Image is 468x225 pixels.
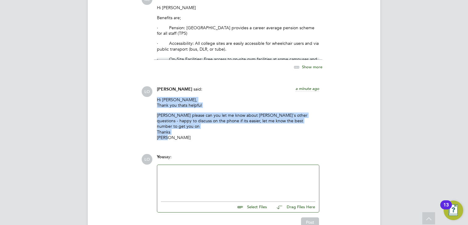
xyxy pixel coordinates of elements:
[296,86,319,91] span: a minute ago
[157,25,319,36] p: · Pension: [GEOGRAPHIC_DATA] provides a career average pension scheme for all staff (TPS)
[142,154,152,165] span: LO
[302,64,322,69] span: Show more
[157,154,164,159] span: You
[157,5,319,10] p: Hi [PERSON_NAME]
[157,154,319,165] div: say:
[157,15,319,20] p: Benefits are;
[443,205,449,213] div: 13
[142,86,152,97] span: LO
[157,56,319,67] p: · On-Site Facilities: Free access to on-site gym facilities at some campuses and on-site cafes se...
[157,41,319,52] p: · Accessibility: All college sites are easily accessible for wheelchair users and via public tran...
[444,201,463,220] button: Open Resource Center, 13 new notifications
[157,112,319,140] p: [PERSON_NAME] please can you let me know about [PERSON_NAME]'s other questions - happy to discuss...
[272,201,315,214] button: Drag Files Here
[193,86,202,92] span: said:
[157,87,192,92] span: [PERSON_NAME]
[157,97,319,108] p: Hi [PERSON_NAME], Thank you thats helpful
